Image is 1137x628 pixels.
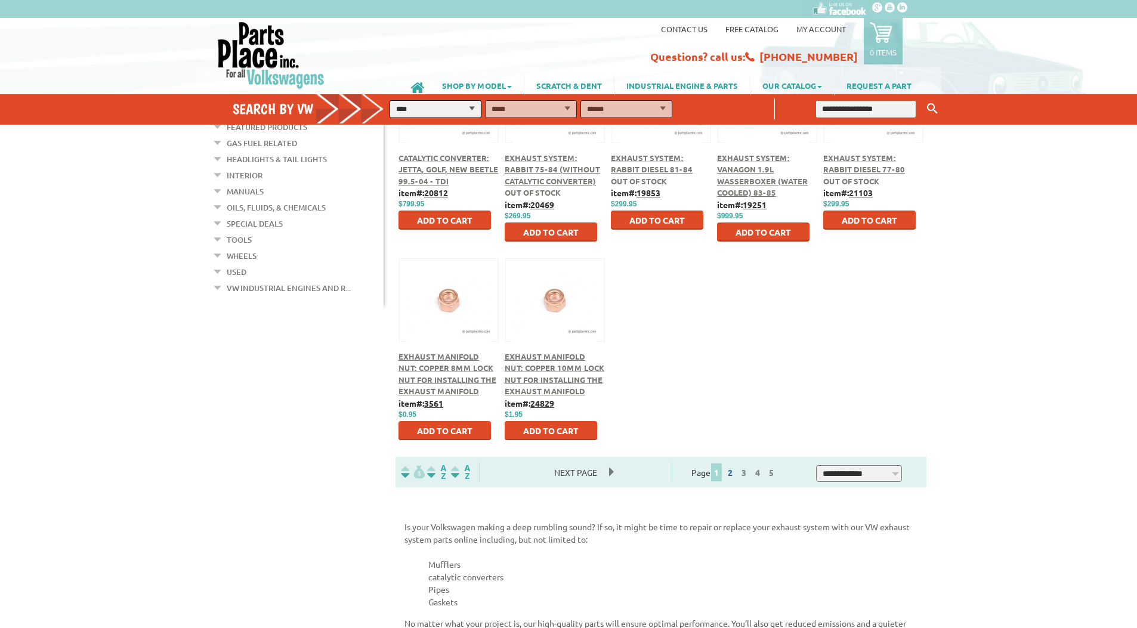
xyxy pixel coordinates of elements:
[505,398,554,409] b: item#:
[842,215,897,225] span: Add to Cart
[523,425,579,436] span: Add to Cart
[717,199,767,210] b: item#:
[766,467,777,478] a: 5
[505,199,554,210] b: item#:
[835,75,923,95] a: REQUEST A PART
[398,398,443,409] b: item#:
[227,135,297,151] a: Gas Fuel Related
[505,212,530,220] span: $269.95
[417,215,472,225] span: Add to Cart
[523,227,579,237] span: Add to Cart
[823,176,879,186] span: Out of stock
[233,100,396,117] h4: Search by VW
[428,596,917,608] li: Gaskets
[725,467,736,478] a: 2
[398,211,491,230] button: Add to Cart
[923,99,941,119] button: Keyword Search
[717,212,743,220] span: $999.95
[661,24,707,34] a: Contact us
[425,465,449,479] img: Sort by Headline
[227,280,351,296] a: VW Industrial Engines and R...
[725,24,778,34] a: Free Catalog
[542,463,609,481] span: Next Page
[398,153,498,186] a: Catalytic Converter: Jetta, Golf, New Beetle 99.5-04 - TDI
[227,264,246,280] a: Used
[505,421,597,440] button: Add to Cart
[505,410,523,419] span: $1.95
[227,119,307,135] a: Featured Products
[424,187,448,198] u: 20812
[823,153,905,175] a: Exhaust System: Rabbit Diesel 77-80
[428,583,917,596] li: Pipes
[752,467,763,478] a: 4
[629,215,685,225] span: Add to Cart
[505,153,600,186] a: Exhaust System: Rabbit 75-84 (Without Catalytic Converter)
[796,24,846,34] a: My Account
[428,571,917,583] li: catalytic converters
[750,75,834,95] a: OUR CATALOG
[430,75,524,95] a: SHOP BY MODEL
[449,465,472,479] img: Sort by Sales Rank
[227,232,252,248] a: Tools
[823,200,849,208] span: $299.95
[672,462,797,482] div: Page
[398,351,496,397] a: Exhaust Manifold Nut: Copper 8mm Lock Nut for Installing the Exhaust Manifold
[611,211,703,230] button: Add to Cart
[743,199,767,210] u: 19251
[417,425,472,436] span: Add to Cart
[614,75,750,95] a: INDUSTRIAL ENGINE & PARTS
[398,410,416,419] span: $0.95
[530,199,554,210] u: 20469
[505,222,597,242] button: Add to Cart
[401,465,425,479] img: filterpricelow.svg
[505,351,604,397] a: Exhaust Manifold Nut: Copper 10mm Lock Nut for Installing the Exhaust Manifold
[530,398,554,409] u: 24829
[217,21,326,89] img: Parts Place Inc!
[717,153,808,198] a: Exhaust System: Vanagon 1.9L Wasserboxer (Water Cooled) 83-85
[823,187,873,198] b: item#:
[398,421,491,440] button: Add to Cart
[849,187,873,198] u: 21103
[611,187,660,198] b: item#:
[542,467,609,478] a: Next Page
[404,521,917,546] p: Is your Volkswagen making a deep rumbling sound? If so, it might be time to repair or replace you...
[823,211,916,230] button: Add to Cart
[227,168,262,183] a: Interior
[717,222,810,242] button: Add to Cart
[227,184,264,199] a: Manuals
[227,216,283,231] a: Special Deals
[611,176,667,186] span: Out of stock
[398,200,424,208] span: $799.95
[227,151,327,167] a: Headlights & Tail Lights
[864,18,903,64] a: 0 items
[505,187,561,197] span: Out of stock
[428,558,917,571] li: Mufflers
[637,187,660,198] u: 19853
[736,227,791,237] span: Add to Cart
[711,463,722,481] span: 1
[611,200,637,208] span: $299.95
[524,75,614,95] a: SCRATCH & DENT
[739,467,749,478] a: 3
[227,200,326,215] a: Oils, Fluids, & Chemicals
[227,248,257,264] a: Wheels
[424,398,443,409] u: 3561
[611,153,693,175] a: Exhaust System: Rabbit Diesel 81-84
[870,47,897,57] p: 0 items
[398,187,448,198] b: item#:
